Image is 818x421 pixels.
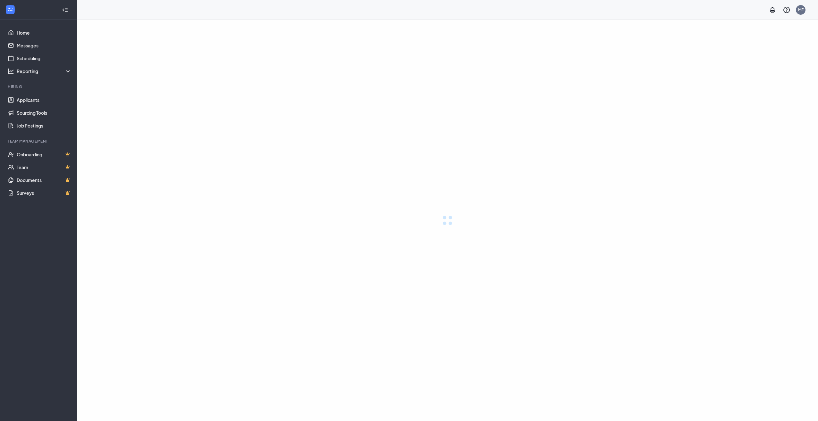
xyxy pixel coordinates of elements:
a: TeamCrown [17,161,71,174]
svg: Analysis [8,68,14,74]
div: Reporting [17,68,72,74]
a: Scheduling [17,52,71,65]
a: Home [17,26,71,39]
a: OnboardingCrown [17,148,71,161]
div: ME [798,7,804,12]
svg: WorkstreamLogo [7,6,13,13]
div: Team Management [8,138,70,144]
a: Messages [17,39,71,52]
div: Hiring [8,84,70,89]
a: Sourcing Tools [17,106,71,119]
svg: Notifications [769,6,776,14]
a: SurveysCrown [17,186,71,199]
a: Applicants [17,94,71,106]
svg: Collapse [62,7,68,13]
a: Job Postings [17,119,71,132]
svg: QuestionInfo [783,6,790,14]
a: DocumentsCrown [17,174,71,186]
